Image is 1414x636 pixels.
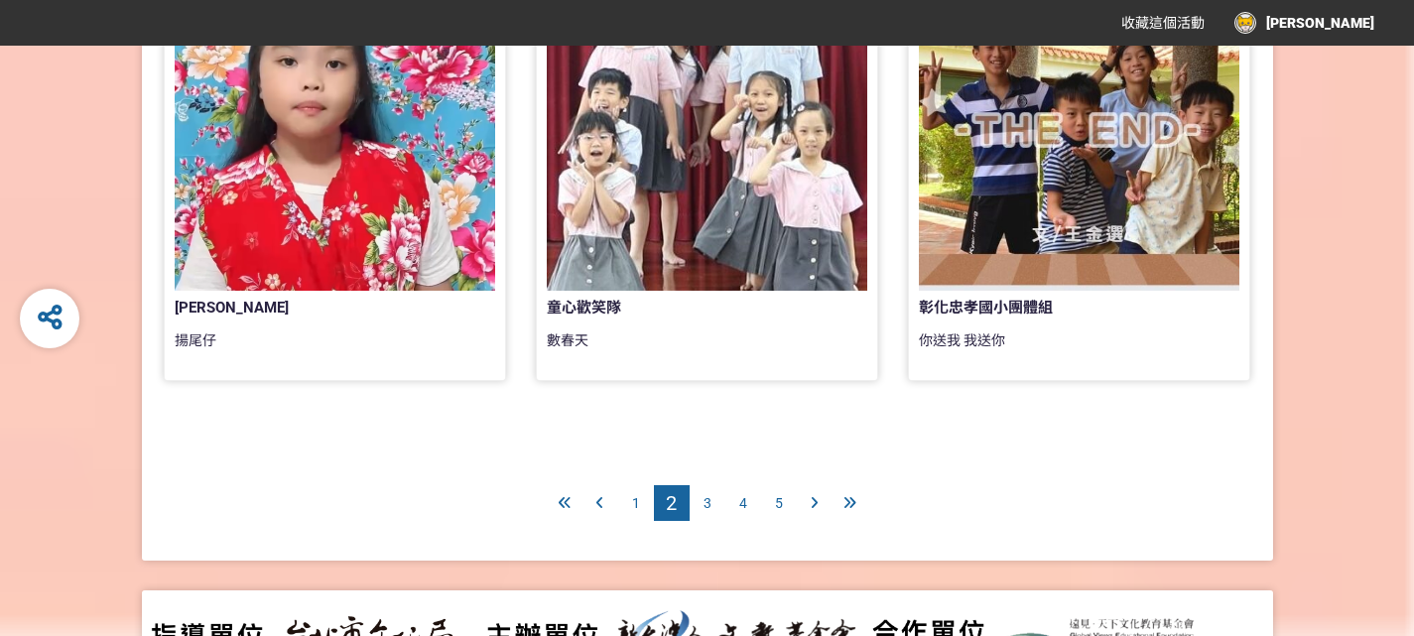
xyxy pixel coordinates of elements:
div: 童心歡笑隊 [547,297,803,319]
div: 數春天 [547,330,867,370]
span: 5 [775,495,783,511]
div: [PERSON_NAME] [175,297,431,319]
span: 4 [739,495,747,511]
span: 1 [632,495,640,511]
span: 3 [704,495,711,511]
span: 2 [666,491,677,515]
div: 你送我 我送你 [919,330,1239,370]
div: 彰化忠孝國小團體組 [919,297,1175,319]
span: 收藏這個活動 [1121,15,1205,31]
div: 揚尾仔 [175,330,495,370]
